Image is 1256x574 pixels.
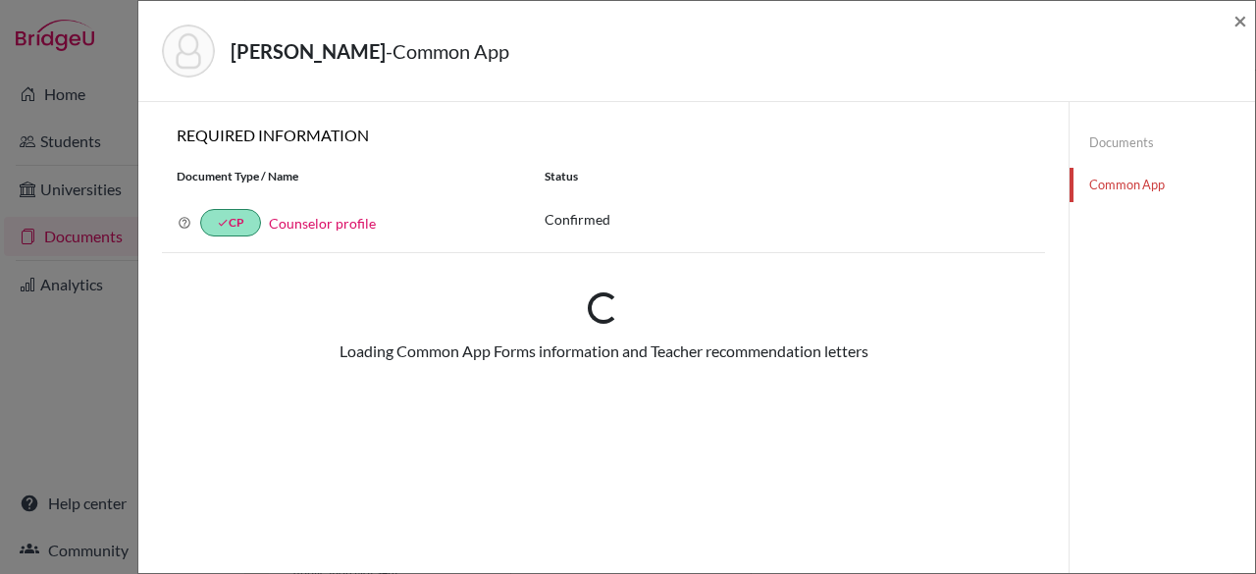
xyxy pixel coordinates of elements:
[217,217,229,229] i: done
[545,209,1030,230] p: Confirmed
[162,126,1045,144] h6: REQUIRED INFORMATION
[1070,126,1255,160] a: Documents
[1233,6,1247,34] span: ×
[1233,9,1247,32] button: Close
[269,215,376,232] a: Counselor profile
[162,168,530,185] div: Document Type / Name
[340,339,868,363] div: Loading Common App Forms information and Teacher recommendation letters
[530,168,1045,185] div: Status
[231,39,386,63] strong: [PERSON_NAME]
[200,209,261,236] a: doneCP
[386,39,509,63] span: - Common App
[1070,168,1255,202] a: Common App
